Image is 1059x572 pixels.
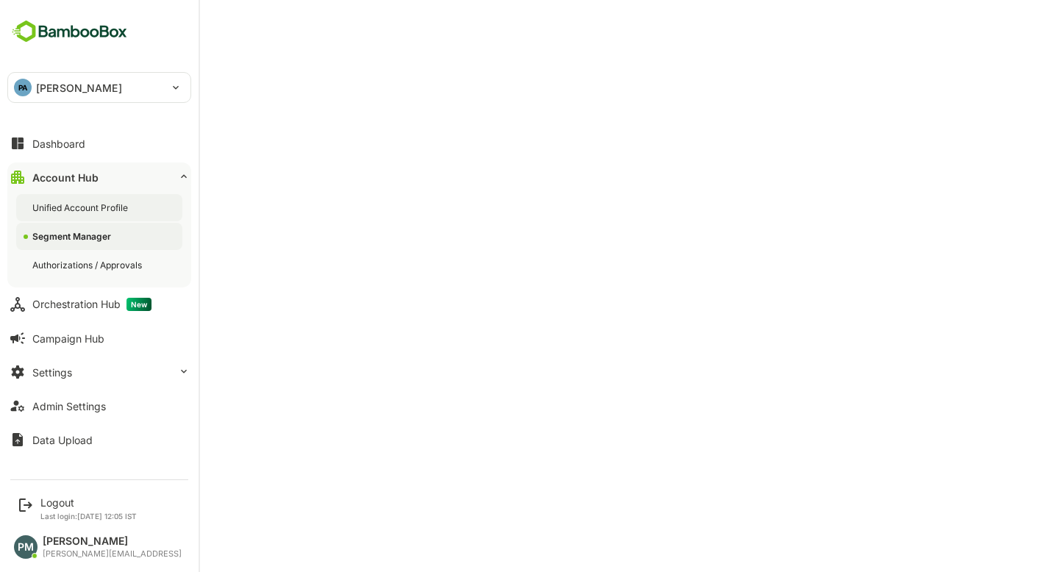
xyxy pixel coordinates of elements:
button: Orchestration HubNew [7,290,191,319]
img: BambooboxFullLogoMark.5f36c76dfaba33ec1ec1367b70bb1252.svg [7,18,132,46]
div: Unified Account Profile [32,201,131,214]
div: Logout [40,496,137,509]
div: Account Hub [32,171,99,184]
div: PA [14,79,32,96]
div: Orchestration Hub [32,298,151,311]
div: Campaign Hub [32,332,104,345]
button: Settings [7,357,191,387]
div: Data Upload [32,434,93,446]
button: Data Upload [7,425,191,454]
button: Account Hub [7,162,191,192]
div: Authorizations / Approvals [32,259,145,271]
div: Admin Settings [32,400,106,412]
button: Dashboard [7,129,191,158]
div: [PERSON_NAME][EMAIL_ADDRESS] [43,549,182,559]
div: PA[PERSON_NAME] [8,73,190,102]
span: New [126,298,151,311]
p: [PERSON_NAME] [36,80,122,96]
div: PM [14,535,38,559]
div: Segment Manager [32,230,114,243]
div: Settings [32,366,72,379]
button: Admin Settings [7,391,191,421]
div: [PERSON_NAME] [43,535,182,548]
div: Dashboard [32,137,85,150]
p: Last login: [DATE] 12:05 IST [40,512,137,521]
button: Campaign Hub [7,323,191,353]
